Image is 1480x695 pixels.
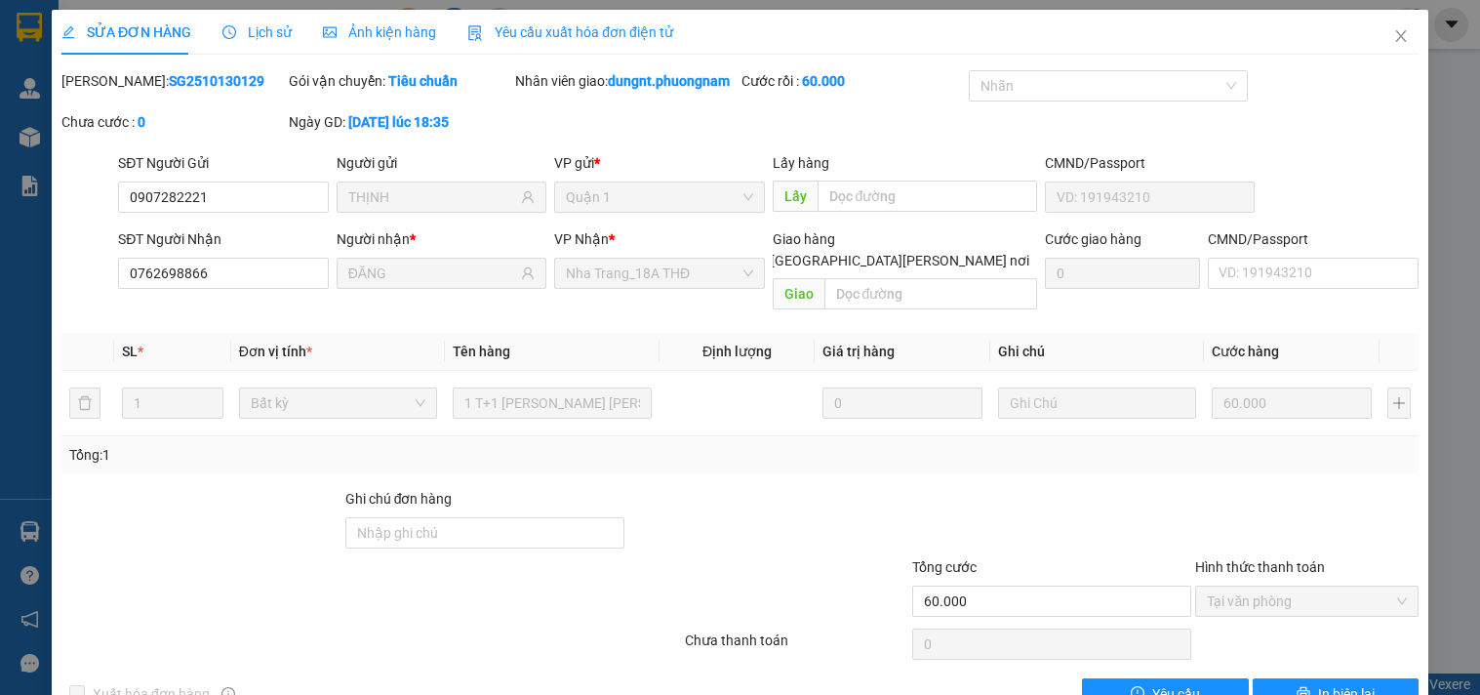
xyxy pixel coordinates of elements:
[61,24,191,40] span: SỬA ĐƠN HÀNG
[61,25,75,39] span: edit
[566,259,752,288] span: Nha Trang_18A THĐ
[1045,152,1255,174] div: CMND/Passport
[566,183,752,212] span: Quận 1
[345,517,625,549] input: Ghi chú đơn hàng
[802,73,845,89] b: 60.000
[69,444,573,466] div: Tổng: 1
[345,491,453,507] label: Ghi chú đơn hàng
[453,388,651,419] input: VD: Bàn, Ghế
[1374,10,1428,64] button: Close
[61,70,284,92] div: [PERSON_NAME]:
[1045,231,1141,247] label: Cước giao hàng
[990,333,1204,371] th: Ghi chú
[608,73,730,89] b: dungnt.phuongnam
[822,344,895,359] span: Giá trị hàng
[818,181,1037,212] input: Dọc đường
[773,231,835,247] span: Giao hàng
[222,24,292,40] span: Lịch sử
[69,388,100,419] button: delete
[239,344,312,359] span: Đơn vị tính
[1393,28,1409,44] span: close
[61,111,284,133] div: Chưa cước :
[912,559,977,575] span: Tổng cước
[521,190,535,204] span: user
[467,24,673,40] span: Yêu cầu xuất hóa đơn điện tử
[348,186,517,208] input: Tên người gửi
[122,344,138,359] span: SL
[1195,559,1325,575] label: Hình thức thanh toán
[337,228,546,250] div: Người nhận
[1212,388,1372,419] input: 0
[138,114,145,130] b: 0
[1045,182,1255,213] input: VD: 191943210
[1208,228,1418,250] div: CMND/Passport
[169,73,264,89] b: SG2510130129
[388,73,458,89] b: Tiêu chuẩn
[554,231,609,247] span: VP Nhận
[1045,258,1201,289] input: Cước giao hàng
[773,278,824,309] span: Giao
[118,152,328,174] div: SĐT Người Gửi
[998,388,1196,419] input: Ghi Chú
[824,278,1037,309] input: Dọc đường
[773,181,818,212] span: Lấy
[683,630,909,664] div: Chưa thanh toán
[222,25,236,39] span: clock-circle
[741,70,964,92] div: Cước rồi :
[702,344,772,359] span: Định lượng
[515,70,738,92] div: Nhân viên giao:
[289,70,511,92] div: Gói vận chuyển:
[1387,388,1411,419] button: plus
[763,250,1037,271] span: [GEOGRAPHIC_DATA][PERSON_NAME] nơi
[554,152,764,174] div: VP gửi
[521,266,535,280] span: user
[1212,344,1279,359] span: Cước hàng
[773,155,829,171] span: Lấy hàng
[1207,587,1406,616] span: Tại văn phòng
[822,388,982,419] input: 0
[289,111,511,133] div: Ngày GD:
[453,344,510,359] span: Tên hàng
[337,152,546,174] div: Người gửi
[118,228,328,250] div: SĐT Người Nhận
[323,25,337,39] span: picture
[348,263,517,284] input: Tên người nhận
[467,25,483,41] img: icon
[251,388,425,418] span: Bất kỳ
[323,24,436,40] span: Ảnh kiện hàng
[348,114,449,130] b: [DATE] lúc 18:35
